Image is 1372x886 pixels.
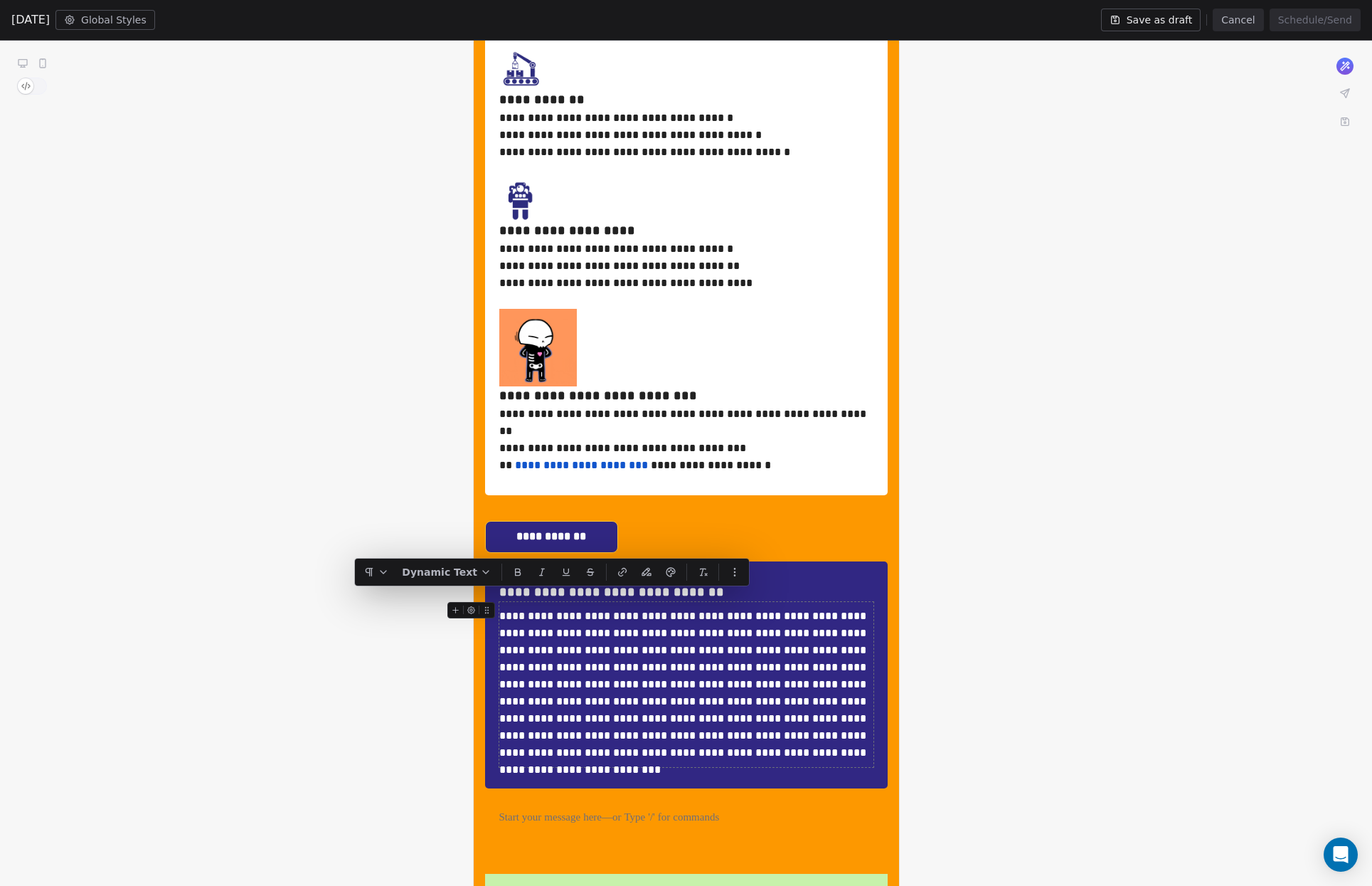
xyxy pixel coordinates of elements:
[396,561,497,583] button: Dynamic Text
[1270,9,1361,31] button: Schedule/Send
[55,10,155,30] button: Global Styles
[1324,838,1358,872] div: Open Intercom Messenger
[1213,9,1263,31] button: Cancel
[11,11,50,28] span: [DATE]
[1101,9,1201,31] button: Save as draft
